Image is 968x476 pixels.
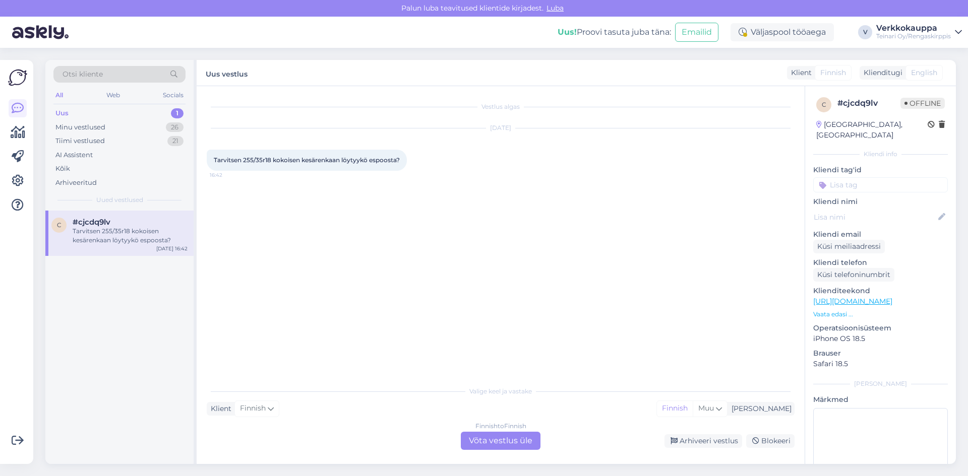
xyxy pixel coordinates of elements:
[813,268,894,282] div: Küsi telefoninumbrit
[813,310,948,319] p: Vaata edasi ...
[240,403,266,414] span: Finnish
[96,195,143,205] span: Uued vestlused
[813,394,948,405] p: Märkmed
[206,66,248,80] label: Uus vestlus
[813,240,885,253] div: Küsi meiliaadressi
[53,89,65,102] div: All
[73,227,188,245] div: Tarvitsen 255/35r18 kokoisen kesärenkaan löytyykö espoosta?
[55,108,69,118] div: Uus
[813,379,948,388] div: [PERSON_NAME]
[876,24,951,32] div: Verkkokauppa
[558,26,671,38] div: Proovi tasuta juba täna:
[787,67,812,78] div: Klient
[813,286,948,296] p: Klienditeekond
[207,403,231,414] div: Klient
[57,221,62,229] span: c
[207,123,795,132] div: [DATE]
[858,25,872,39] div: V
[876,32,951,40] div: Teinari Oy/Rengaskirppis
[166,122,184,132] div: 26
[214,156,400,164] span: Tarvitsen 255/35r18 kokoisen kesärenkaan löytyykö espoosta?
[813,196,948,207] p: Kliendi nimi
[876,24,962,40] a: VerkkokauppaTeinari Oy/Rengaskirppis
[731,23,834,41] div: Väljaspool tööaega
[543,4,567,13] span: Luba
[55,122,105,132] div: Minu vestlused
[675,23,718,42] button: Emailid
[104,89,122,102] div: Web
[461,432,540,450] div: Võta vestlus üle
[822,101,826,108] span: c
[860,67,902,78] div: Klienditugi
[55,136,105,146] div: Tiimi vestlused
[813,165,948,175] p: Kliendi tag'id
[837,97,900,109] div: # cjcdq9lv
[813,257,948,268] p: Kliendi telefon
[813,348,948,359] p: Brauser
[820,67,846,78] span: Finnish
[813,297,892,306] a: [URL][DOMAIN_NAME]
[558,27,577,37] b: Uus!
[911,67,937,78] span: English
[728,403,792,414] div: [PERSON_NAME]
[813,150,948,159] div: Kliendi info
[746,434,795,448] div: Blokeeri
[63,69,103,80] span: Otsi kliente
[657,401,693,416] div: Finnish
[814,212,936,223] input: Lisa nimi
[664,434,742,448] div: Arhiveeri vestlus
[813,177,948,192] input: Lisa tag
[475,422,526,431] div: Finnish to Finnish
[900,98,945,109] span: Offline
[813,323,948,333] p: Operatsioonisüsteem
[207,102,795,111] div: Vestlus algas
[55,164,70,174] div: Kõik
[8,68,27,87] img: Askly Logo
[813,359,948,369] p: Safari 18.5
[813,333,948,344] p: iPhone OS 18.5
[55,150,93,160] div: AI Assistent
[210,171,248,179] span: 16:42
[55,178,97,188] div: Arhiveeritud
[171,108,184,118] div: 1
[167,136,184,146] div: 21
[698,403,714,413] span: Muu
[73,218,110,227] span: #cjcdq9lv
[207,387,795,396] div: Valige keel ja vastake
[816,119,928,141] div: [GEOGRAPHIC_DATA], [GEOGRAPHIC_DATA]
[161,89,186,102] div: Socials
[156,245,188,252] div: [DATE] 16:42
[813,229,948,240] p: Kliendi email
